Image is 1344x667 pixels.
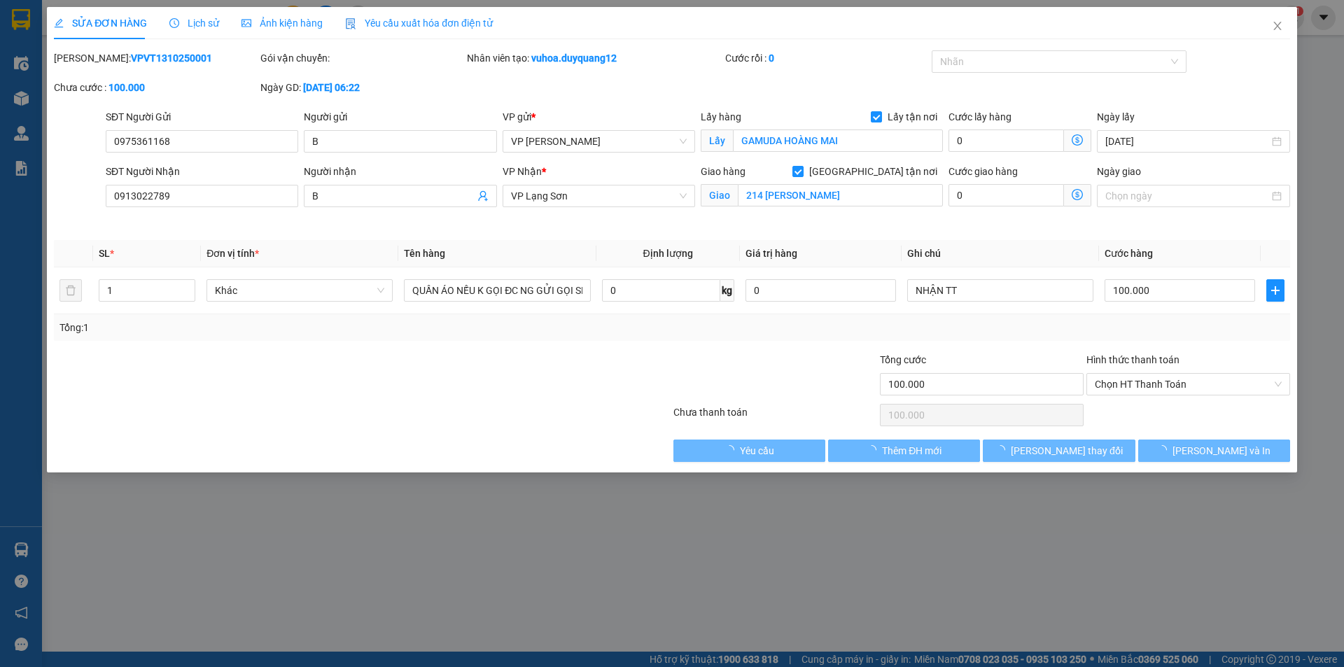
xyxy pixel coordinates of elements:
div: Người gửi [304,109,496,125]
button: Close [1258,7,1297,46]
b: 100.000 [108,82,145,93]
span: VP Lạng Sơn [511,185,687,206]
div: SĐT Người Gửi [106,109,298,125]
b: vuhoa.duyquang12 [531,52,617,64]
span: kg [720,279,734,302]
span: SL [99,248,110,259]
span: Lấy hàng [701,111,741,122]
span: Khác [215,280,384,301]
div: Cước rồi : [725,50,929,66]
b: [DATE] 06:22 [303,82,360,93]
span: plus [1267,285,1284,296]
input: VD: Bàn, Ghế [404,279,590,302]
label: Ngày lấy [1097,111,1135,122]
div: VP gửi [503,109,695,125]
span: Lấy [701,129,733,152]
span: Giá trị hàng [745,248,797,259]
label: Cước lấy hàng [948,111,1011,122]
div: SĐT Người Nhận [106,164,298,179]
input: Cước giao hàng [948,184,1064,206]
span: VP Minh Khai [511,131,687,152]
input: Ghi Chú [907,279,1093,302]
span: Tên hàng [404,248,445,259]
div: Nhân viên tạo: [467,50,722,66]
span: [PERSON_NAME] thay đổi [1011,443,1123,458]
input: Ngày lấy [1105,134,1268,149]
div: Tổng: 1 [59,320,519,335]
img: icon [345,18,356,29]
span: loading [995,445,1011,455]
span: clock-circle [169,18,179,28]
b: VPVT1310250001 [131,52,212,64]
span: Cước hàng [1105,248,1153,259]
span: dollar-circle [1072,189,1083,200]
span: Định lượng [643,248,693,259]
span: Lấy tận nơi [882,109,943,125]
span: dollar-circle [1072,134,1083,146]
button: [PERSON_NAME] thay đổi [983,440,1135,462]
b: 0 [769,52,774,64]
button: [PERSON_NAME] và In [1138,440,1290,462]
span: [GEOGRAPHIC_DATA] tận nơi [804,164,943,179]
span: Lịch sử [169,17,219,29]
div: [PERSON_NAME]: [54,50,258,66]
div: Người nhận [304,164,496,179]
span: Chọn HT Thanh Toán [1095,374,1282,395]
input: Cước lấy hàng [948,129,1064,152]
div: Chưa cước : [54,80,258,95]
span: Yêu cầu [740,443,774,458]
span: close [1272,20,1283,31]
span: Đơn vị tính [206,248,259,259]
span: Thêm ĐH mới [882,443,941,458]
input: Ngày giao [1105,188,1268,204]
span: Ảnh kiện hàng [241,17,323,29]
label: Ngày giao [1097,166,1141,177]
button: plus [1266,279,1284,302]
div: Chưa thanh toán [672,405,878,429]
span: SỬA ĐƠN HÀNG [54,17,147,29]
span: user-add [477,190,489,202]
button: Thêm ĐH mới [828,440,980,462]
span: loading [1157,445,1172,455]
th: Ghi chú [902,240,1099,267]
span: VP Nhận [503,166,542,177]
label: Cước giao hàng [948,166,1018,177]
span: loading [867,445,882,455]
span: picture [241,18,251,28]
span: Tổng cước [880,354,926,365]
div: Ngày GD: [260,80,464,95]
input: Giao tận nơi [738,184,943,206]
span: Yêu cầu xuất hóa đơn điện tử [345,17,493,29]
span: loading [724,445,740,455]
div: Gói vận chuyển: [260,50,464,66]
span: Giao hàng [701,166,745,177]
input: Lấy tận nơi [733,129,943,152]
span: Giao [701,184,738,206]
button: delete [59,279,82,302]
button: Yêu cầu [673,440,825,462]
span: [PERSON_NAME] và In [1172,443,1270,458]
label: Hình thức thanh toán [1086,354,1179,365]
span: edit [54,18,64,28]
